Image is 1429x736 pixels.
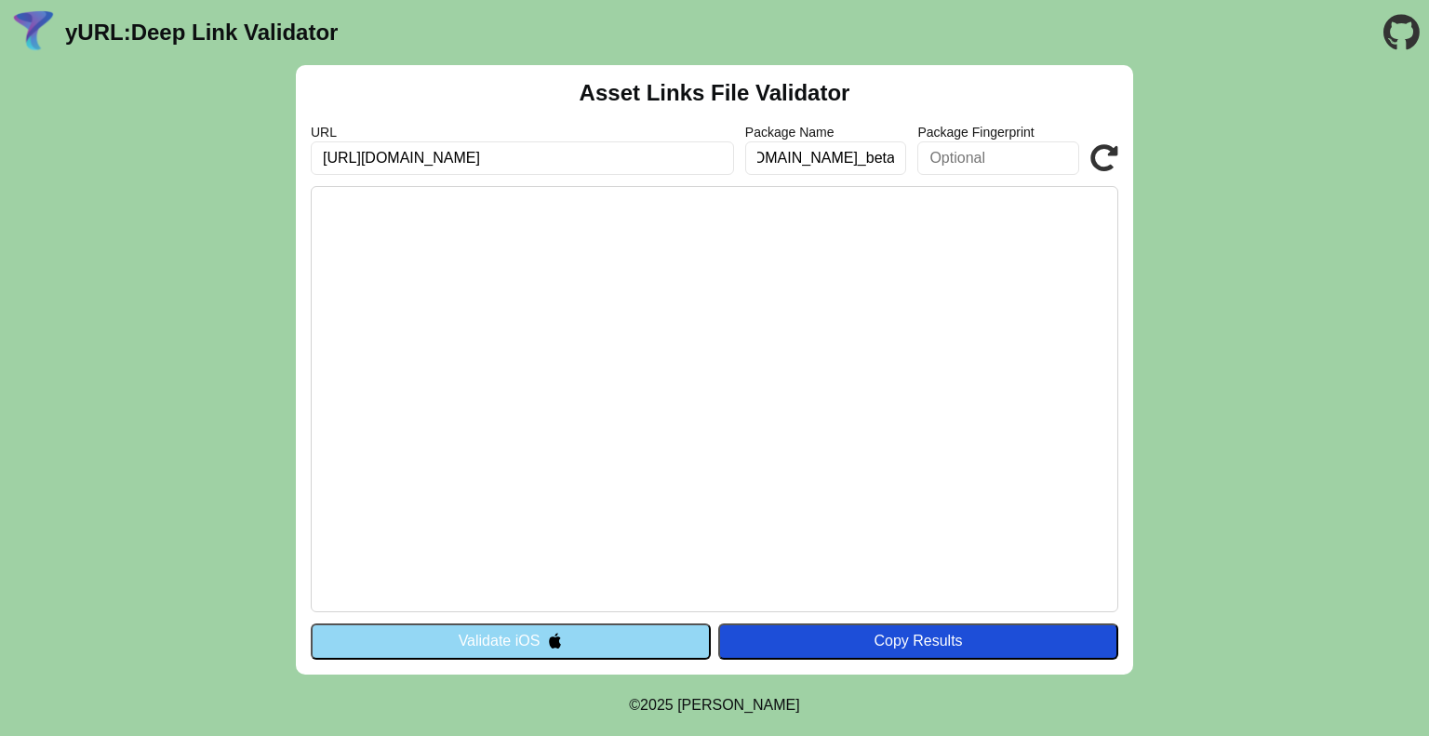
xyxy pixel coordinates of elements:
img: appleIcon.svg [547,633,563,649]
img: yURL Logo [9,8,58,57]
input: Optional [917,141,1079,175]
footer: © [629,675,799,736]
label: URL [311,125,734,140]
input: Required [311,141,734,175]
input: Optional [745,141,907,175]
a: Michael Ibragimchayev's Personal Site [677,697,800,713]
button: Validate iOS [311,623,711,659]
h2: Asset Links File Validator [580,80,850,106]
span: 2025 [640,697,674,713]
div: Copy Results [728,633,1109,649]
a: yURL:Deep Link Validator [65,20,338,46]
button: Copy Results [718,623,1118,659]
label: Package Fingerprint [917,125,1079,140]
label: Package Name [745,125,907,140]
